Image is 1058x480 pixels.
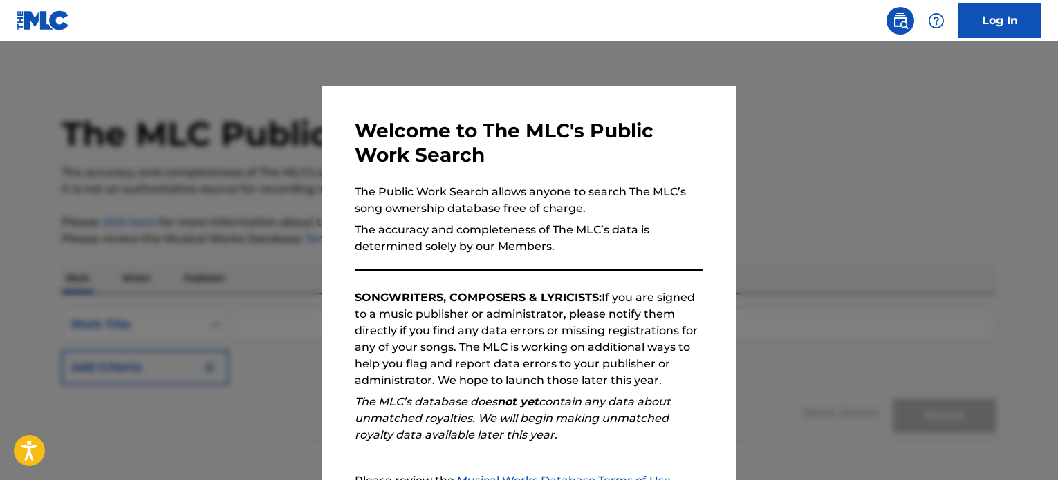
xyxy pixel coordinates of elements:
p: The accuracy and completeness of The MLC’s data is determined solely by our Members. [355,222,703,255]
h3: Welcome to The MLC's Public Work Search [355,119,703,167]
p: If you are signed to a music publisher or administrator, please notify them directly if you find ... [355,289,703,389]
p: The Public Work Search allows anyone to search The MLC’s song ownership database free of charge. [355,184,703,217]
a: Public Search [887,7,914,35]
img: search [892,12,909,29]
img: MLC Logo [17,10,70,30]
strong: SONGWRITERS, COMPOSERS & LYRICISTS: [355,291,602,304]
strong: not yet [497,395,539,408]
img: help [928,12,945,29]
a: Log In [958,3,1041,38]
iframe: Chat Widget [989,414,1058,480]
em: The MLC’s database does contain any data about unmatched royalties. We will begin making unmatche... [355,395,671,441]
div: Help [922,7,950,35]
